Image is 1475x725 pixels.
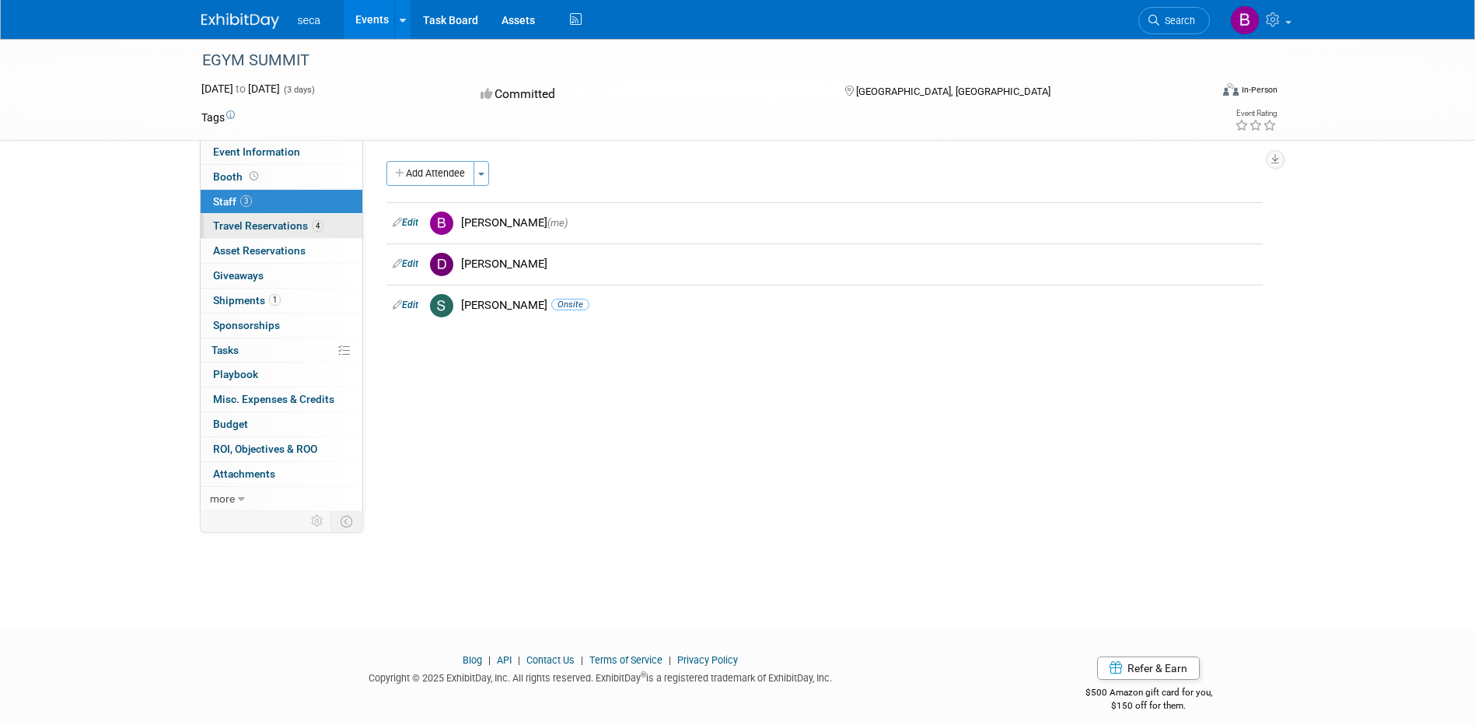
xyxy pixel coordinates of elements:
span: Budget [213,418,248,430]
span: | [514,654,524,666]
div: Event Format [1118,81,1278,104]
span: Playbook [213,368,258,380]
div: [PERSON_NAME] [461,215,1257,230]
a: Search [1138,7,1210,34]
td: Tags [201,110,235,125]
sup: ® [641,671,646,679]
div: $500 Amazon gift card for you, [1023,676,1274,712]
a: Edit [393,217,418,228]
span: 4 [312,220,323,232]
a: Edit [393,299,418,310]
div: Copyright © 2025 ExhibitDay, Inc. All rights reserved. ExhibitDay is a registered trademark of Ex... [201,667,1001,685]
a: Budget [201,412,362,436]
div: [PERSON_NAME] [461,257,1257,271]
a: Misc. Expenses & Credits [201,387,362,412]
span: [GEOGRAPHIC_DATA], [GEOGRAPHIC_DATA] [856,86,1050,97]
span: | [665,654,675,666]
a: Tasks [201,338,362,362]
span: Sponsorships [213,319,280,331]
div: [PERSON_NAME] [461,298,1257,313]
span: Event Information [213,145,300,158]
span: Giveaways [213,269,264,282]
td: Toggle Event Tabs [330,511,362,531]
span: 3 [240,195,252,207]
a: Contact Us [526,654,575,666]
span: Misc. Expenses & Credits [213,393,334,405]
div: $150 off for them. [1023,699,1274,713]
span: Booth not reserved yet [246,170,261,182]
button: Add Attendee [386,161,474,186]
img: B.jpg [430,212,453,235]
span: | [484,654,495,666]
a: Travel Reservations4 [201,214,362,238]
div: In-Person [1241,84,1278,96]
span: (me) [547,217,568,229]
span: (3 days) [282,85,315,95]
a: Giveaways [201,264,362,288]
span: Search [1159,15,1195,26]
a: Playbook [201,362,362,387]
a: more [201,487,362,511]
a: Shipments1 [201,289,362,313]
span: | [577,654,587,666]
span: Tasks [211,344,239,356]
span: [DATE] [DATE] [201,82,280,95]
a: Edit [393,258,418,269]
a: Attachments [201,462,362,486]
img: ExhibitDay [201,13,279,29]
a: Asset Reservations [201,239,362,263]
a: Terms of Service [589,654,662,666]
a: Staff3 [201,190,362,214]
a: Privacy Policy [677,654,738,666]
a: Sponsorships [201,313,362,338]
span: 1 [269,294,281,306]
td: Personalize Event Tab Strip [304,511,331,531]
span: Travel Reservations [213,219,323,232]
img: Format-Inperson.png [1223,83,1239,96]
a: ROI, Objectives & ROO [201,437,362,461]
img: S.jpg [430,294,453,317]
a: API [497,654,512,666]
span: seca [298,14,321,26]
div: EGYM SUMMIT [197,47,1187,75]
span: Asset Reservations [213,244,306,257]
a: Blog [463,654,482,666]
div: Committed [476,81,820,108]
span: Shipments [213,294,281,306]
span: Attachments [213,468,275,480]
div: Event Rating [1235,110,1277,117]
img: D.jpg [430,253,453,276]
span: ROI, Objectives & ROO [213,443,317,455]
span: Booth [213,170,261,183]
a: Booth [201,165,362,189]
a: Event Information [201,140,362,164]
span: Onsite [551,299,589,310]
span: Staff [213,195,252,208]
a: Refer & Earn [1097,657,1200,680]
span: to [233,82,248,95]
img: Bob Surface [1230,5,1260,35]
span: more [210,492,235,505]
